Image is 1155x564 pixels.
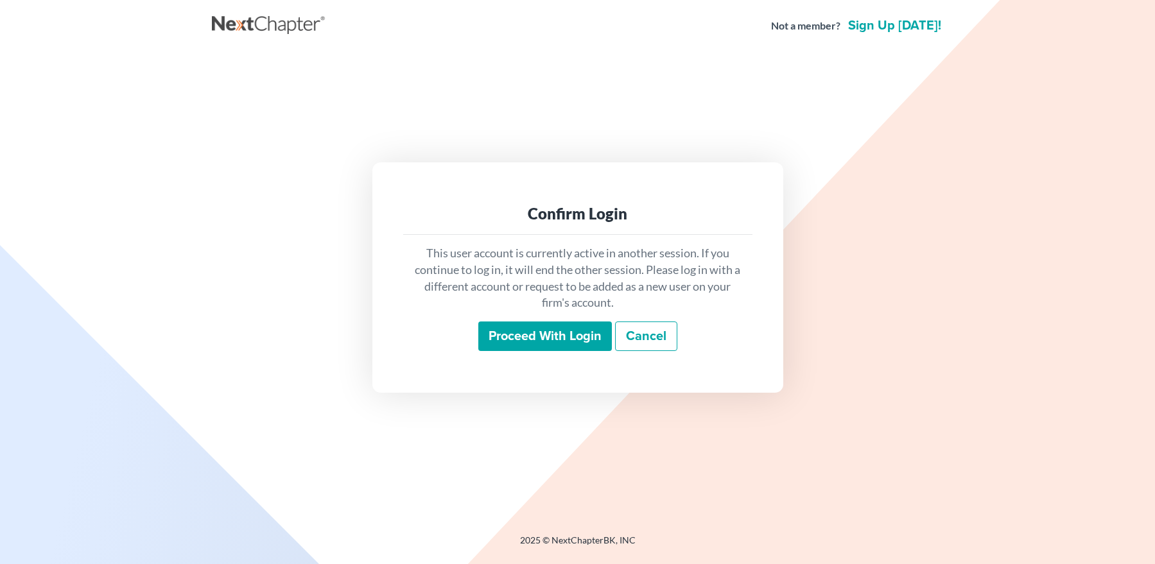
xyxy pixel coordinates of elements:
[615,321,677,351] a: Cancel
[846,19,944,32] a: Sign up [DATE]!
[413,245,742,311] p: This user account is currently active in another session. If you continue to log in, it will end ...
[413,203,742,224] div: Confirm Login
[478,321,612,351] input: Proceed with login
[212,534,944,557] div: 2025 © NextChapterBK, INC
[771,19,840,33] strong: Not a member?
